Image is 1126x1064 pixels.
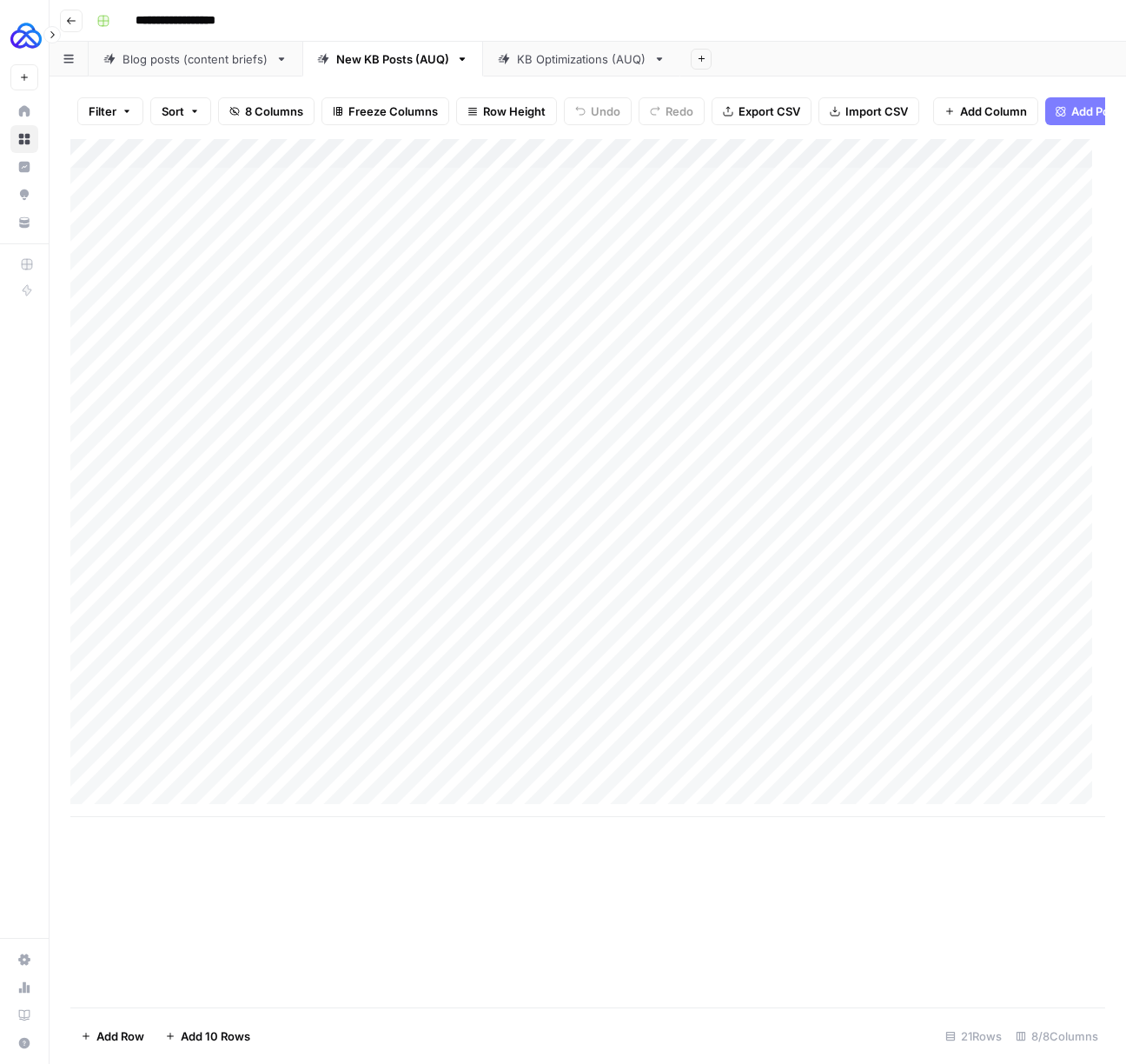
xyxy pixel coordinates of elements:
[336,50,449,68] div: New KB Posts (AUQ)
[10,1001,38,1029] a: Learning Hub
[218,97,315,125] button: 8 Columns
[348,103,438,120] span: Freeze Columns
[155,1022,261,1050] button: Add 10 Rows
[321,97,449,125] button: Freeze Columns
[123,50,268,68] div: Blog posts (content briefs)
[933,97,1038,125] button: Add Column
[162,103,184,120] span: Sort
[818,97,919,125] button: Import CSV
[10,974,38,1001] a: Usage
[739,103,800,120] span: Export CSV
[845,103,908,120] span: Import CSV
[89,42,302,76] a: Blog posts (content briefs)
[10,946,38,974] a: Settings
[181,1027,250,1045] span: Add 10 Rows
[70,1022,155,1050] button: Add Row
[483,42,680,76] a: KB Optimizations (AUQ)
[483,103,546,120] span: Row Height
[10,153,38,181] a: Insights
[302,42,483,76] a: New KB Posts (AUQ)
[712,97,811,125] button: Export CSV
[456,97,557,125] button: Row Height
[10,1029,38,1057] button: Help + Support
[10,97,38,125] a: Home
[564,97,632,125] button: Undo
[517,50,646,68] div: KB Optimizations (AUQ)
[10,209,38,236] a: Your Data
[938,1022,1009,1050] div: 21 Rows
[639,97,705,125] button: Redo
[10,125,38,153] a: Browse
[666,103,693,120] span: Redo
[77,97,143,125] button: Filter
[96,1027,144,1045] span: Add Row
[1009,1022,1105,1050] div: 8/8 Columns
[245,103,303,120] span: 8 Columns
[89,103,116,120] span: Filter
[10,14,38,57] button: Workspace: AUQ
[960,103,1027,120] span: Add Column
[10,181,38,209] a: Opportunities
[150,97,211,125] button: Sort
[591,103,620,120] span: Undo
[10,20,42,51] img: AUQ Logo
